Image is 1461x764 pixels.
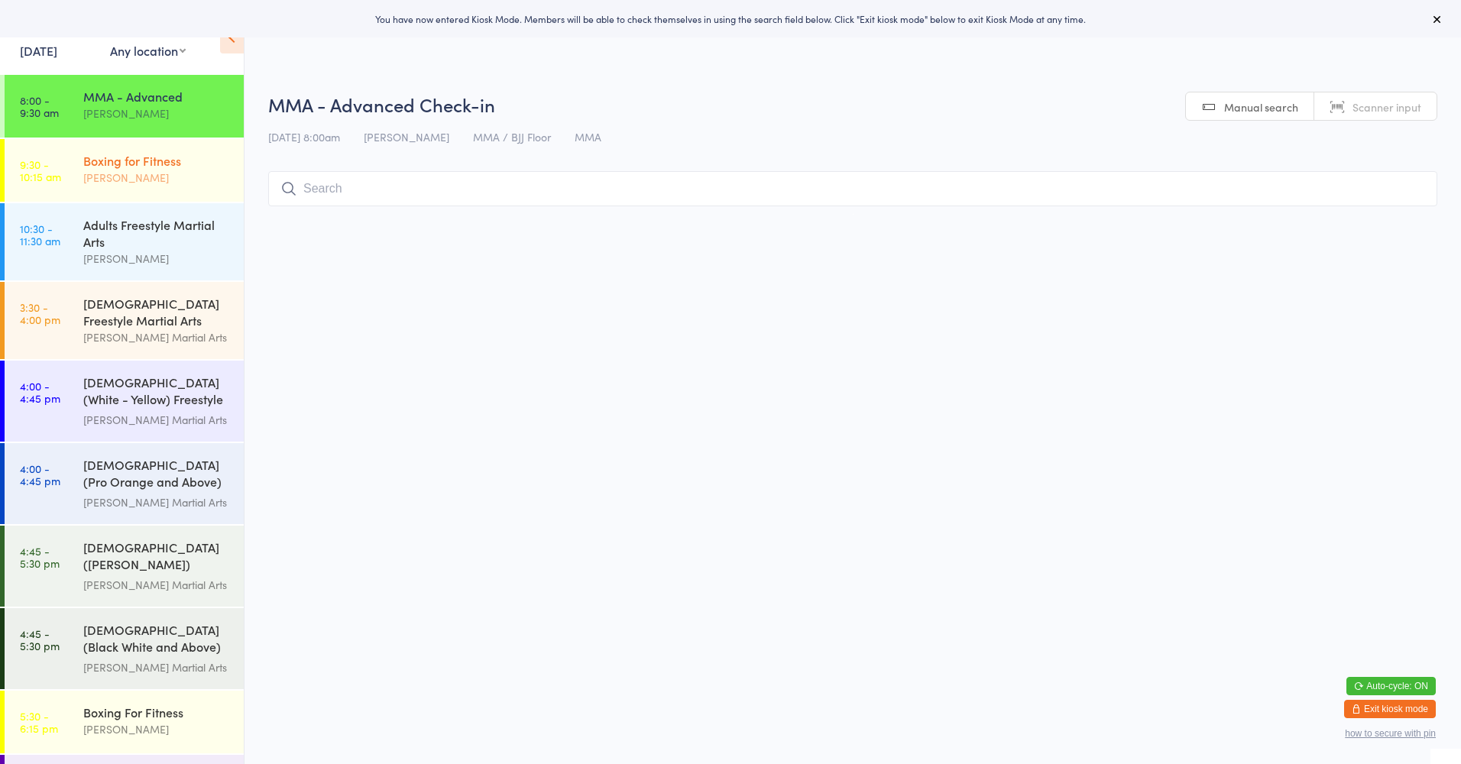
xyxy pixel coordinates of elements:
input: Search [268,171,1437,206]
a: 3:30 -4:00 pm[DEMOGRAPHIC_DATA] Freestyle Martial Arts[PERSON_NAME] Martial Arts [5,282,244,359]
a: 8:00 -9:30 amMMA - Advanced[PERSON_NAME] [5,75,244,138]
div: [PERSON_NAME] Martial Arts [83,576,231,594]
a: 4:00 -4:45 pm[DEMOGRAPHIC_DATA] (Pro Orange and Above) Freestyle Martial Art...[PERSON_NAME] Mart... [5,443,244,524]
div: [PERSON_NAME] Martial Arts [83,659,231,676]
div: [PERSON_NAME] [83,720,231,738]
div: Any location [110,42,186,59]
div: [PERSON_NAME] Martial Arts [83,329,231,346]
h2: MMA - Advanced Check-in [268,92,1437,117]
span: [DATE] 8:00am [268,129,340,144]
span: Scanner input [1352,99,1421,115]
div: MMA - Advanced [83,88,231,105]
div: [PERSON_NAME] [83,250,231,267]
div: [PERSON_NAME] [83,169,231,186]
div: [DEMOGRAPHIC_DATA] (White - Yellow) Freestyle Martial Arts [83,374,231,411]
a: 4:45 -5:30 pm[DEMOGRAPHIC_DATA] (Black White and Above) Freestyle Martial ...[PERSON_NAME] Martia... [5,608,244,689]
a: 10:30 -11:30 amAdults Freestyle Martial Arts[PERSON_NAME] [5,203,244,280]
time: 4:00 - 4:45 pm [20,462,60,487]
span: MMA [575,129,601,144]
time: 8:00 - 9:30 am [20,94,59,118]
time: 3:30 - 4:00 pm [20,301,60,325]
a: 4:45 -5:30 pm[DEMOGRAPHIC_DATA] ([PERSON_NAME]) Freestyle Martial Arts[PERSON_NAME] Martial Arts [5,526,244,607]
div: [PERSON_NAME] [83,105,231,122]
span: [PERSON_NAME] [364,129,449,144]
span: MMA / BJJ Floor [473,129,551,144]
div: Boxing For Fitness [83,704,231,720]
a: [DATE] [20,42,57,59]
div: You have now entered Kiosk Mode. Members will be able to check themselves in using the search fie... [24,12,1437,25]
time: 4:45 - 5:30 pm [20,627,60,652]
div: Boxing for Fitness [83,152,231,169]
time: 5:30 - 6:15 pm [20,710,58,734]
button: Auto-cycle: ON [1346,677,1436,695]
button: Exit kiosk mode [1344,700,1436,718]
button: how to secure with pin [1345,728,1436,739]
div: Adults Freestyle Martial Arts [83,216,231,250]
div: [DEMOGRAPHIC_DATA] Freestyle Martial Arts [83,295,231,329]
time: 4:45 - 5:30 pm [20,545,60,569]
time: 10:30 - 11:30 am [20,222,60,247]
div: [PERSON_NAME] Martial Arts [83,494,231,511]
div: [PERSON_NAME] Martial Arts [83,411,231,429]
span: Manual search [1224,99,1298,115]
time: 9:30 - 10:15 am [20,158,61,183]
a: 9:30 -10:15 amBoxing for Fitness[PERSON_NAME] [5,139,244,202]
div: [DEMOGRAPHIC_DATA] ([PERSON_NAME]) Freestyle Martial Arts [83,539,231,576]
div: [DEMOGRAPHIC_DATA] (Black White and Above) Freestyle Martial ... [83,621,231,659]
a: 5:30 -6:15 pmBoxing For Fitness[PERSON_NAME] [5,691,244,753]
time: 4:00 - 4:45 pm [20,380,60,404]
div: [DEMOGRAPHIC_DATA] (Pro Orange and Above) Freestyle Martial Art... [83,456,231,494]
a: 4:00 -4:45 pm[DEMOGRAPHIC_DATA] (White - Yellow) Freestyle Martial Arts[PERSON_NAME] Martial Arts [5,361,244,442]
